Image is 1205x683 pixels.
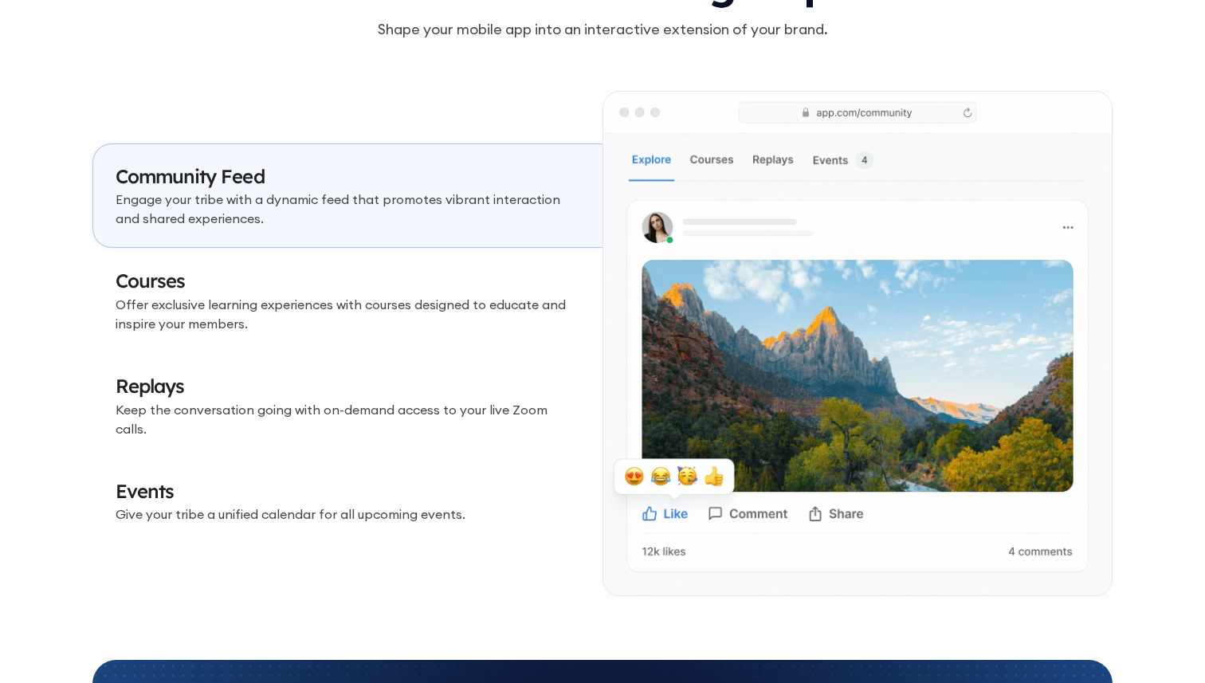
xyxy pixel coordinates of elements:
p: Engage your tribe with a dynamic feed that promotes vibrant interaction and shared experiences. [116,190,580,228]
h3: Courses [116,268,580,295]
p: Offer exclusive learning experiences with courses designed to educate and inspire your members. [116,295,580,333]
p: Keep the conversation going with on-demand access to your live Zoom calls. [116,400,580,438]
h3: Replays [116,373,580,400]
p: Give your tribe a unified calendar for all upcoming events. [116,504,580,524]
img: An illustration of Community Feed [603,92,1112,595]
h3: Community Feed [116,163,580,190]
h3: Events [116,478,580,505]
p: Shape your mobile app into an interactive extension of your brand. [92,18,1113,40]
